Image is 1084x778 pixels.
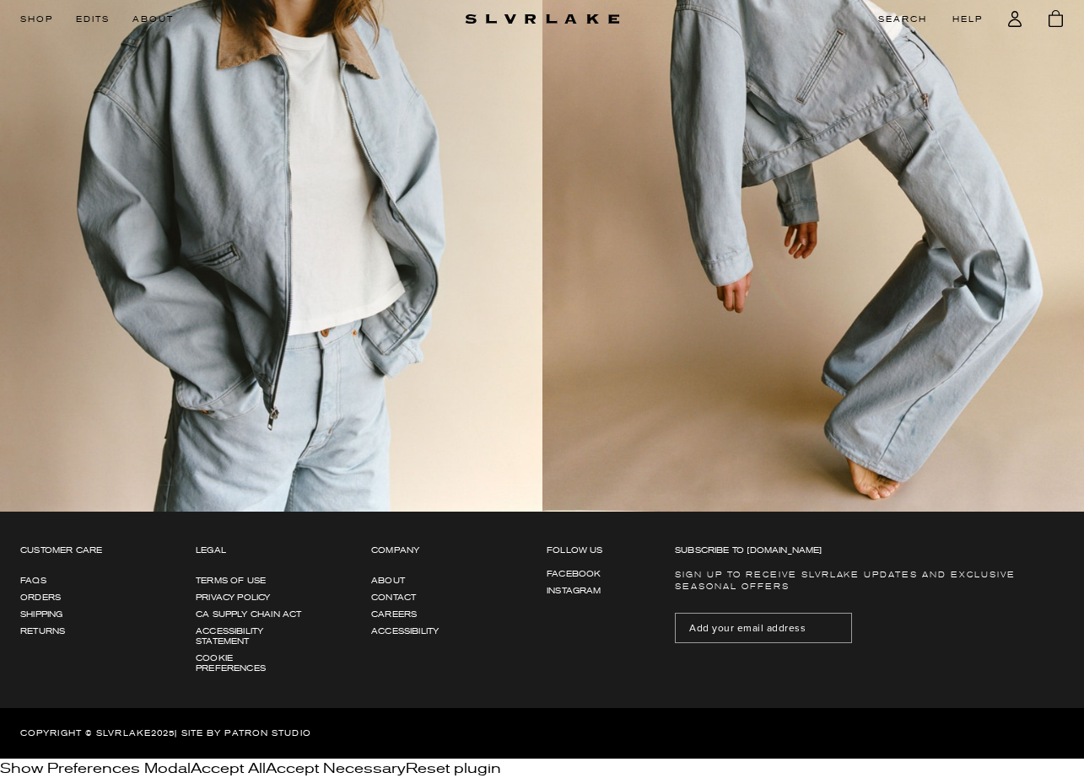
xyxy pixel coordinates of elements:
[371,545,479,555] div: Company
[20,609,128,620] a: Shipping
[196,576,304,586] a: Terms of Use
[371,626,439,636] button: Accessibility
[224,729,310,738] a: Patron Studio
[20,14,53,26] a: Shop
[371,593,479,603] a: Contact
[20,545,128,555] div: Customer Care
[878,14,927,26] button: Search
[196,609,304,620] a: CA Supply Chain Act
[20,593,128,603] a: Orders
[76,14,110,26] button: Edits
[196,653,304,673] a: Cookie Preferences
[196,626,304,647] a: Accessibility Statement
[952,14,983,26] a: Help
[20,626,128,636] a: Returns
[547,586,641,596] a: Instagram
[196,545,304,555] div: Legal
[371,609,479,620] a: Careers
[675,545,1044,555] p: Subscribe to [DOMAIN_NAME]
[547,569,641,579] a: Facebook
[371,576,479,586] a: About
[20,576,128,586] a: FAQs
[196,593,304,603] a: Privacy Policy
[675,613,852,643] button: Add your email address
[675,569,1044,593] p: Sign up to receive slvrlake updates and exclusive seasonal offers
[547,546,603,555] span: Follow Us
[132,14,174,26] a: About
